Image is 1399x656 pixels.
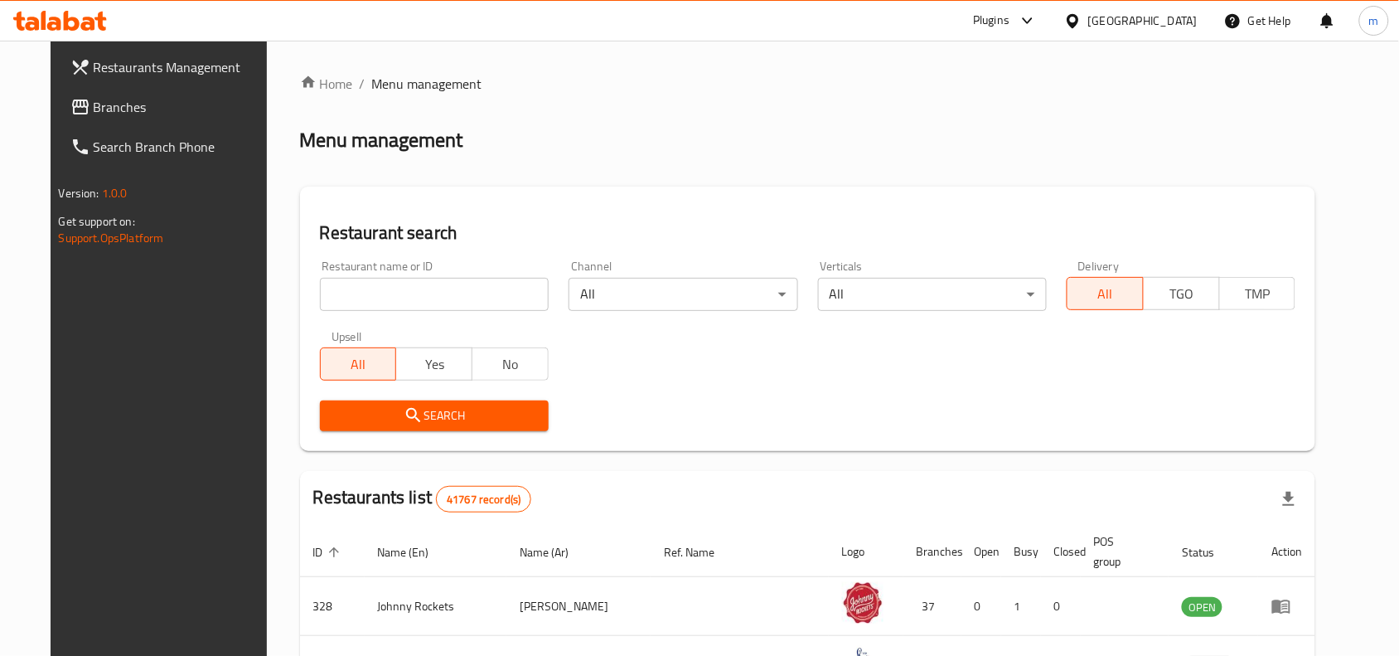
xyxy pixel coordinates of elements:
[313,485,532,513] h2: Restaurants list
[1041,527,1081,577] th: Closed
[313,542,345,562] span: ID
[395,347,472,381] button: Yes
[403,352,466,377] span: Yes
[961,527,1001,577] th: Open
[360,74,365,94] li: /
[1001,527,1041,577] th: Busy
[300,74,1316,94] nav: breadcrumb
[472,347,549,381] button: No
[1369,12,1379,30] span: m
[437,492,530,508] span: 41767 record(s)
[365,577,507,636] td: Johnny Rockets
[94,57,271,77] span: Restaurants Management
[57,87,284,127] a: Branches
[1143,277,1220,310] button: TGO
[973,11,1009,31] div: Plugins
[332,331,362,343] label: Upsell
[436,486,531,513] div: Total records count
[57,127,284,167] a: Search Branch Phone
[1150,282,1213,306] span: TGO
[506,577,651,636] td: [PERSON_NAME]
[333,406,535,426] span: Search
[1269,479,1309,519] div: Export file
[1094,532,1150,571] span: POS group
[961,577,1001,636] td: 0
[479,352,542,377] span: No
[1067,277,1144,310] button: All
[94,97,271,117] span: Branches
[569,278,797,311] div: All
[327,352,390,377] span: All
[903,577,961,636] td: 37
[320,347,397,381] button: All
[1001,577,1041,636] td: 1
[300,74,353,94] a: Home
[320,401,549,431] button: Search
[59,227,164,249] a: Support.OpsPlatform
[320,221,1296,245] h2: Restaurant search
[1078,260,1120,272] label: Delivery
[664,542,736,562] span: Ref. Name
[1219,277,1296,310] button: TMP
[94,137,271,157] span: Search Branch Phone
[378,542,451,562] span: Name (En)
[842,582,883,624] img: Johnny Rockets
[102,182,128,204] span: 1.0.0
[1227,282,1290,306] span: TMP
[1088,12,1198,30] div: [GEOGRAPHIC_DATA]
[1182,598,1222,617] span: OPEN
[372,74,482,94] span: Menu management
[1182,542,1236,562] span: Status
[903,527,961,577] th: Branches
[1271,596,1302,616] div: Menu
[57,47,284,87] a: Restaurants Management
[1258,527,1315,577] th: Action
[300,577,365,636] td: 328
[320,278,549,311] input: Search for restaurant name or ID..
[1041,577,1081,636] td: 0
[59,211,135,232] span: Get support on:
[1182,597,1222,617] div: OPEN
[1074,282,1137,306] span: All
[520,542,590,562] span: Name (Ar)
[59,182,99,204] span: Version:
[818,278,1047,311] div: All
[300,127,463,153] h2: Menu management
[829,527,903,577] th: Logo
